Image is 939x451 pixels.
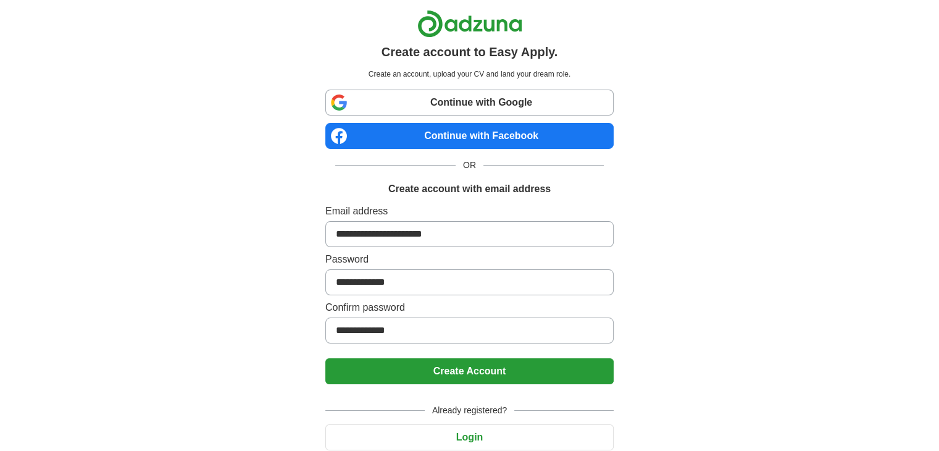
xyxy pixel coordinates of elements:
button: Create Account [325,358,614,384]
h1: Create account to Easy Apply. [382,43,558,61]
button: Login [325,424,614,450]
a: Continue with Google [325,90,614,116]
span: Already registered? [425,404,514,417]
span: OR [456,159,483,172]
label: Email address [325,204,614,219]
h1: Create account with email address [388,182,551,196]
label: Confirm password [325,300,614,315]
label: Password [325,252,614,267]
img: Adzuna logo [417,10,522,38]
p: Create an account, upload your CV and land your dream role. [328,69,611,80]
a: Continue with Facebook [325,123,614,149]
a: Login [325,432,614,442]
